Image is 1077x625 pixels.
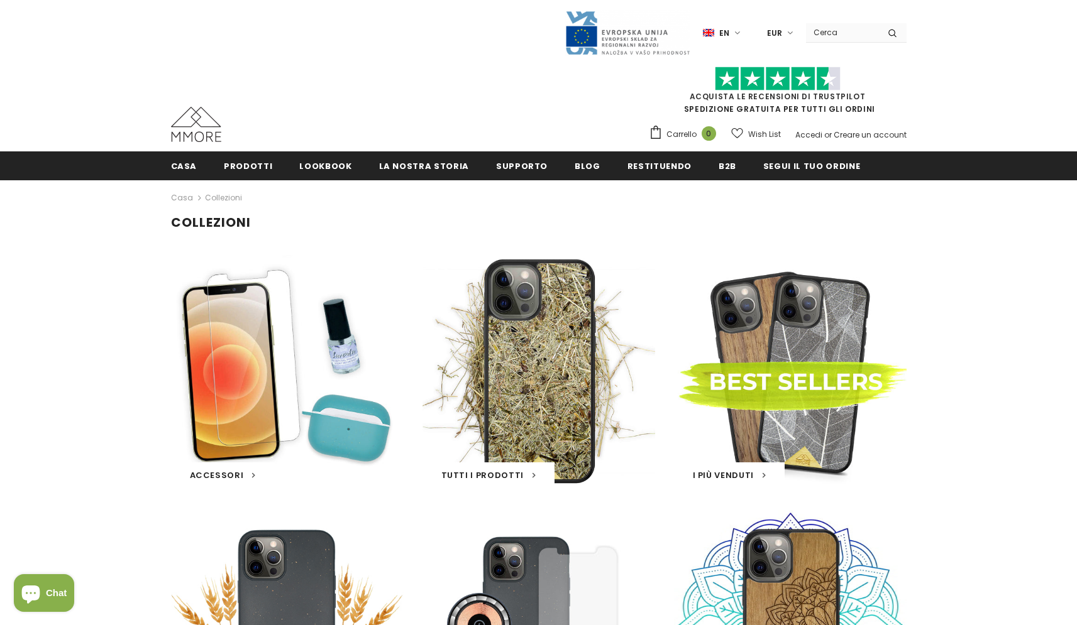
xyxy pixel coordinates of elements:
img: Casi MMORE [171,107,221,142]
img: Javni Razpis [565,10,690,56]
a: Carrello 0 [649,125,722,144]
a: Wish List [731,123,781,145]
span: B2B [719,160,736,172]
a: Tutti i Prodotti [441,469,536,482]
a: Prodotti [224,151,272,180]
a: Casa [171,190,193,205]
a: supporto [496,151,548,180]
img: Fidati di Pilot Stars [715,67,841,91]
a: Segui il tuo ordine [763,151,860,180]
span: supporto [496,160,548,172]
span: Tutti i Prodotti [441,469,524,481]
img: i-lang-1.png [703,28,714,38]
span: Accessori [190,469,244,481]
a: Blog [575,151,600,180]
span: or [824,129,832,140]
span: Lookbook [299,160,351,172]
h1: Collezioni [171,215,907,231]
input: Search Site [806,23,878,41]
a: Accessori [190,469,256,482]
a: Restituendo [627,151,692,180]
a: Javni Razpis [565,27,690,38]
span: Wish List [748,128,781,141]
span: La nostra storia [379,160,469,172]
a: B2B [719,151,736,180]
a: Accedi [795,129,822,140]
a: Lookbook [299,151,351,180]
span: Carrello [666,128,697,141]
span: Segui il tuo ordine [763,160,860,172]
a: I Più Venduti [693,469,766,482]
a: La nostra storia [379,151,469,180]
a: Casa [171,151,197,180]
span: en [719,27,729,40]
a: Acquista le recensioni di TrustPilot [690,91,866,102]
span: Casa [171,160,197,172]
span: 0 [702,126,716,141]
span: Blog [575,160,600,172]
span: Collezioni [205,190,242,205]
span: Prodotti [224,160,272,172]
span: SPEDIZIONE GRATUITA PER TUTTI GLI ORDINI [649,72,907,114]
inbox-online-store-chat: Shopify online store chat [10,574,78,615]
a: Creare un account [834,129,907,140]
span: I Più Venduti [693,469,754,481]
span: EUR [767,27,782,40]
span: Restituendo [627,160,692,172]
